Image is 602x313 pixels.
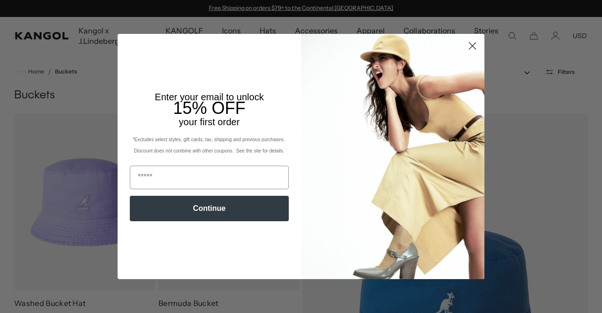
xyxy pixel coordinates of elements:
span: Enter your email to unlock [155,92,264,102]
input: Email [130,166,289,189]
span: *Excludes select styles, gift cards, tax, shipping and previous purchases. Discount does not comb... [133,137,286,153]
button: Continue [130,196,289,221]
img: 93be19ad-e773-4382-80b9-c9d740c9197f.jpeg [301,34,484,279]
span: 15% OFF [173,98,246,118]
span: your first order [179,117,239,127]
button: Close dialog [464,38,481,54]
